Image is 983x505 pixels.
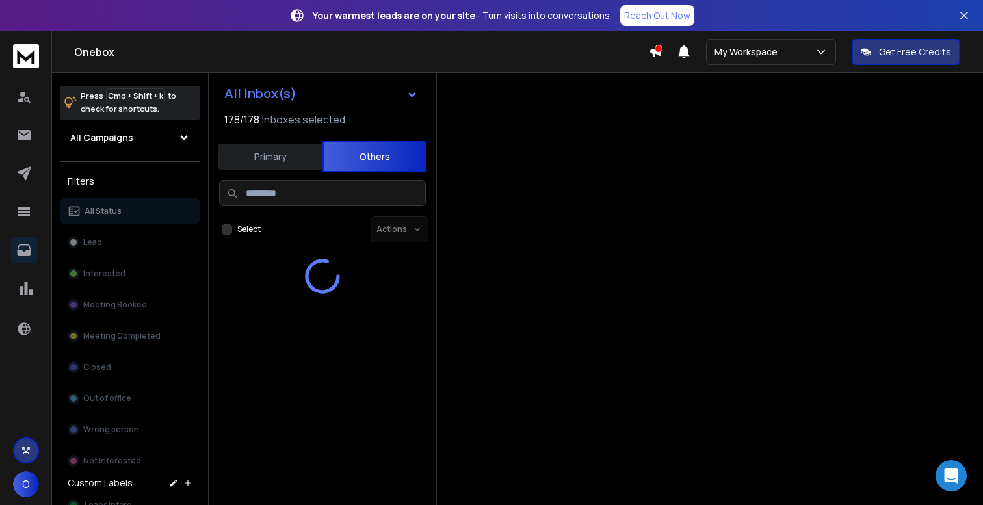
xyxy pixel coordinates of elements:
img: logo [13,44,39,68]
p: Get Free Credits [879,45,951,58]
h1: All Campaigns [70,131,133,144]
a: Reach Out Now [620,5,694,26]
p: Press to check for shortcuts. [81,90,176,116]
button: Primary [218,142,322,171]
p: – Turn visits into conversations [313,9,610,22]
span: 178 / 178 [224,112,259,127]
div: Open Intercom Messenger [936,460,967,491]
button: O [13,471,39,497]
button: Get Free Credits [852,39,960,65]
h3: Filters [60,172,200,190]
h1: All Inbox(s) [224,87,296,100]
label: Select [237,224,261,235]
strong: Your warmest leads are on your site [313,9,475,21]
p: Reach Out Now [624,9,690,22]
h1: Onebox [74,44,649,60]
button: All Inbox(s) [214,81,428,107]
h3: Custom Labels [68,476,133,489]
button: All Campaigns [60,125,200,151]
h3: Inboxes selected [262,112,345,127]
span: Cmd + Shift + k [106,88,165,103]
button: Others [322,141,426,172]
p: My Workspace [714,45,783,58]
